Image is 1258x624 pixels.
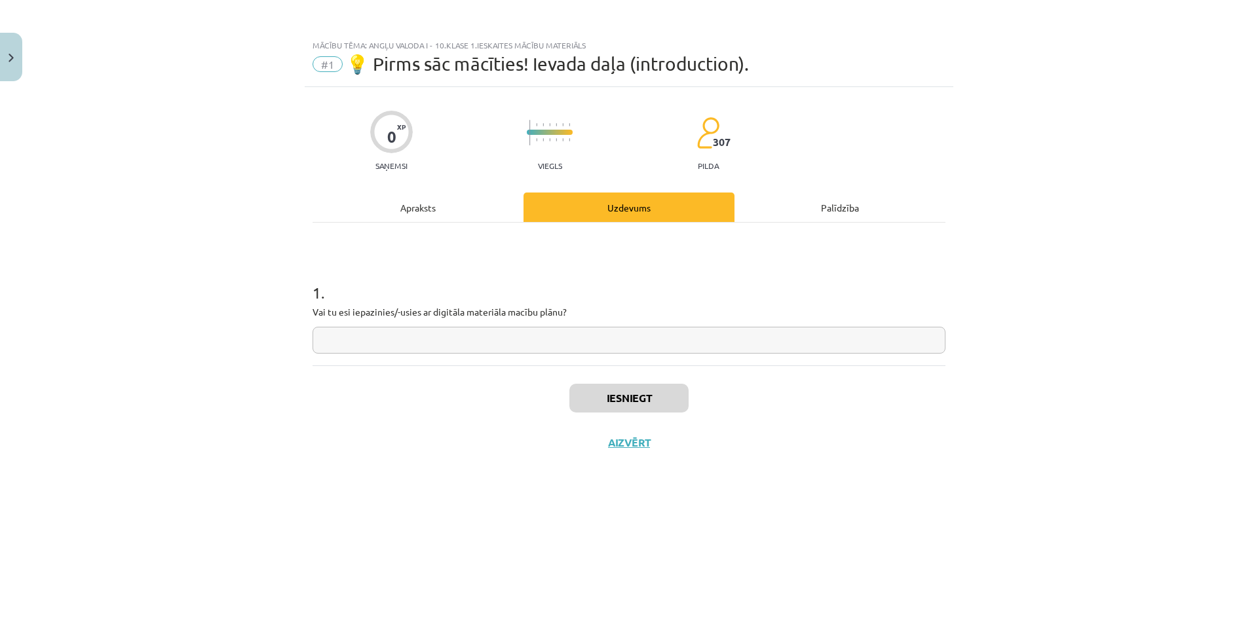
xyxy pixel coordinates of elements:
img: icon-short-line-57e1e144782c952c97e751825c79c345078a6d821885a25fce030b3d8c18986b.svg [543,123,544,126]
button: Aizvērt [604,436,654,449]
div: Uzdevums [524,193,734,222]
img: icon-short-line-57e1e144782c952c97e751825c79c345078a6d821885a25fce030b3d8c18986b.svg [562,138,563,141]
div: 0 [387,128,396,146]
span: 💡 Pirms sāc mācīties! Ievada daļa (introduction). [346,53,749,75]
span: 307 [713,136,731,148]
img: icon-short-line-57e1e144782c952c97e751825c79c345078a6d821885a25fce030b3d8c18986b.svg [536,123,537,126]
img: icon-short-line-57e1e144782c952c97e751825c79c345078a6d821885a25fce030b3d8c18986b.svg [556,123,557,126]
img: icon-short-line-57e1e144782c952c97e751825c79c345078a6d821885a25fce030b3d8c18986b.svg [556,138,557,141]
img: icon-short-line-57e1e144782c952c97e751825c79c345078a6d821885a25fce030b3d8c18986b.svg [562,123,563,126]
img: icon-short-line-57e1e144782c952c97e751825c79c345078a6d821885a25fce030b3d8c18986b.svg [536,138,537,141]
img: students-c634bb4e5e11cddfef0936a35e636f08e4e9abd3cc4e673bd6f9a4125e45ecb1.svg [696,117,719,149]
p: Saņemsi [370,161,413,170]
button: Iesniegt [569,384,689,413]
div: Apraksts [313,193,524,222]
span: #1 [313,56,343,72]
img: icon-short-line-57e1e144782c952c97e751825c79c345078a6d821885a25fce030b3d8c18986b.svg [549,138,550,141]
div: Mācību tēma: Angļu valoda i - 10.klase 1.ieskaites mācību materiāls [313,41,945,50]
img: icon-long-line-d9ea69661e0d244f92f715978eff75569469978d946b2353a9bb055b3ed8787d.svg [529,120,531,145]
p: pilda [698,161,719,170]
p: Viegls [538,161,562,170]
img: icon-close-lesson-0947bae3869378f0d4975bcd49f059093ad1ed9edebbc8119c70593378902aed.svg [9,54,14,62]
img: icon-short-line-57e1e144782c952c97e751825c79c345078a6d821885a25fce030b3d8c18986b.svg [543,138,544,141]
img: icon-short-line-57e1e144782c952c97e751825c79c345078a6d821885a25fce030b3d8c18986b.svg [549,123,550,126]
span: XP [397,123,406,130]
p: Vai tu esi iepazinies/-usies ar digitāla materiāla macību plānu? [313,305,945,319]
img: icon-short-line-57e1e144782c952c97e751825c79c345078a6d821885a25fce030b3d8c18986b.svg [569,123,570,126]
div: Palīdzība [734,193,945,222]
h1: 1 . [313,261,945,301]
img: icon-short-line-57e1e144782c952c97e751825c79c345078a6d821885a25fce030b3d8c18986b.svg [569,138,570,141]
